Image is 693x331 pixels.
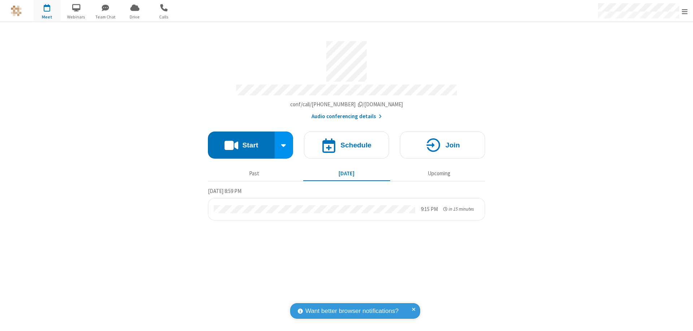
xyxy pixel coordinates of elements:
button: Join [400,132,485,159]
span: Copy my meeting room link [290,101,403,108]
div: Start conference options [275,132,293,159]
button: Upcoming [396,167,483,180]
section: Account details [208,36,485,121]
span: Drive [121,14,148,20]
h4: Join [445,142,460,149]
button: [DATE] [303,167,390,180]
span: Team Chat [92,14,119,20]
h4: Schedule [340,142,371,149]
h4: Start [242,142,258,149]
button: Copy my meeting room linkCopy my meeting room link [290,100,403,109]
button: Audio conferencing details [311,112,382,121]
span: in 15 minutes [449,206,474,212]
section: Today's Meetings [208,187,485,220]
div: 9:15 PM [421,205,438,214]
span: [DATE] 8:59 PM [208,188,241,194]
button: Start [208,132,275,159]
span: Want better browser notifications? [305,306,398,316]
button: Schedule [304,132,389,159]
img: QA Selenium DO NOT DELETE OR CHANGE [11,5,22,16]
span: Webinars [63,14,90,20]
button: Past [211,167,298,180]
span: Calls [151,14,178,20]
span: Meet [34,14,61,20]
